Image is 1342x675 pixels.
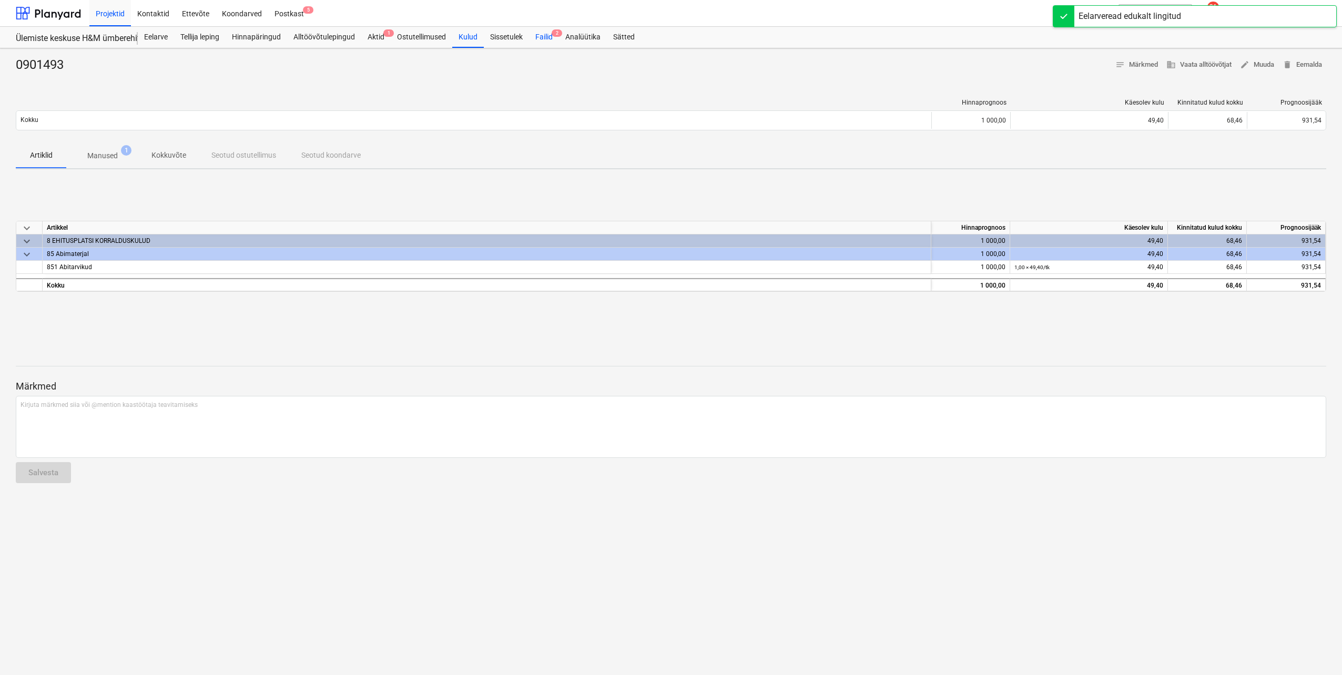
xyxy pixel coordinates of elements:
[361,27,391,48] a: Aktid1
[931,221,1010,234] div: Hinnaprognoos
[1240,60,1249,69] span: edit
[361,27,391,48] div: Aktid
[552,29,562,37] span: 2
[138,27,174,48] a: Eelarve
[931,112,1010,129] div: 1 000,00
[1302,263,1321,271] span: 931,54
[87,150,118,161] p: Manused
[1115,60,1125,69] span: notes
[1014,279,1163,292] div: 49,40
[931,248,1010,261] div: 1 000,00
[383,29,394,37] span: 1
[931,234,1010,248] div: 1 000,00
[607,27,641,48] a: Sätted
[21,248,33,261] span: keyboard_arrow_down
[1015,99,1164,106] div: Käesolev kulu
[1168,248,1247,261] div: 68,46
[303,6,313,14] span: 5
[1168,278,1247,291] div: 68,46
[529,27,559,48] a: Failid2
[1283,59,1322,71] span: Eemalda
[151,150,186,161] p: Kokkuvõte
[1115,59,1158,71] span: Märkmed
[1162,57,1236,73] button: Vaata alltöövõtjat
[1302,117,1321,124] span: 931,54
[1079,10,1181,23] div: Eelarveread edukalt lingitud
[1015,117,1164,124] div: 49,40
[391,27,452,48] a: Ostutellimused
[16,33,125,44] div: Ülemiste keskuse H&M ümberehitustööd [HMÜLEMISTE]
[1173,99,1243,106] div: Kinnitatud kulud kokku
[1247,221,1326,234] div: Prognoosijääk
[1168,112,1247,129] div: 68,46
[47,248,927,260] div: 85 Abimaterjal
[16,57,72,74] div: 0901493
[43,221,931,234] div: Artikkel
[43,278,931,291] div: Kokku
[1014,261,1163,274] div: 49,40
[1166,59,1232,71] span: Vaata alltöövõtjat
[1236,57,1278,73] button: Muuda
[936,99,1006,106] div: Hinnaprognoos
[1014,264,1050,270] small: 1,00 × 49,40 / tk
[1014,234,1163,248] div: 49,40
[121,145,131,156] span: 1
[28,150,54,161] p: Artiklid
[1166,60,1176,69] span: business
[1168,221,1247,234] div: Kinnitatud kulud kokku
[1014,248,1163,261] div: 49,40
[16,380,1326,393] p: Märkmed
[226,27,287,48] a: Hinnapäringud
[452,27,484,48] a: Kulud
[931,278,1010,291] div: 1 000,00
[1247,248,1326,261] div: 931,54
[1278,57,1326,73] button: Eemalda
[1168,234,1247,248] div: 68,46
[1247,234,1326,248] div: 931,54
[1111,57,1162,73] button: Märkmed
[287,27,361,48] a: Alltöövõtulepingud
[21,235,33,248] span: keyboard_arrow_down
[1252,99,1322,106] div: Prognoosijääk
[1240,59,1274,71] span: Muuda
[529,27,559,48] div: Failid
[21,116,38,125] p: Kokku
[1247,278,1326,291] div: 931,54
[47,234,927,247] div: 8 EHITUSPLATSI KORRALDUSKULUD
[931,261,1010,274] div: 1 000,00
[174,27,226,48] a: Tellija leping
[21,222,33,234] span: keyboard_arrow_down
[559,27,607,48] a: Analüütika
[1283,60,1292,69] span: delete
[1226,263,1242,271] span: 68,46
[47,263,92,271] span: 851 Abitarvikud
[484,27,529,48] a: Sissetulek
[1010,221,1168,234] div: Käesolev kulu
